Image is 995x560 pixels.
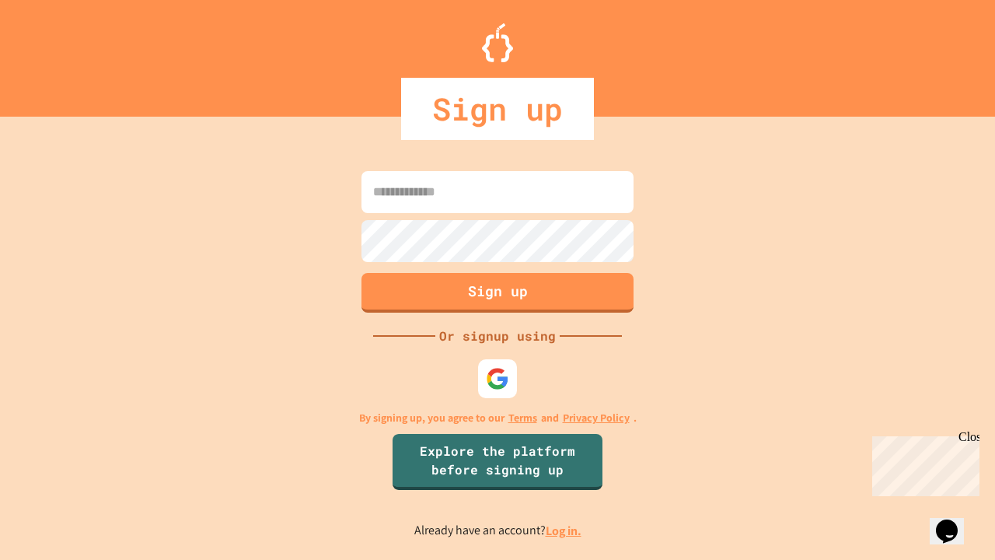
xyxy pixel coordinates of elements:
[361,273,634,313] button: Sign up
[482,23,513,62] img: Logo.svg
[866,430,979,496] iframe: chat widget
[486,367,509,390] img: google-icon.svg
[393,434,602,490] a: Explore the platform before signing up
[563,410,630,426] a: Privacy Policy
[6,6,107,99] div: Chat with us now!Close
[401,78,594,140] div: Sign up
[359,410,637,426] p: By signing up, you agree to our and .
[508,410,537,426] a: Terms
[435,327,560,345] div: Or signup using
[414,521,581,541] p: Already have an account?
[930,498,979,544] iframe: chat widget
[546,523,581,539] a: Log in.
